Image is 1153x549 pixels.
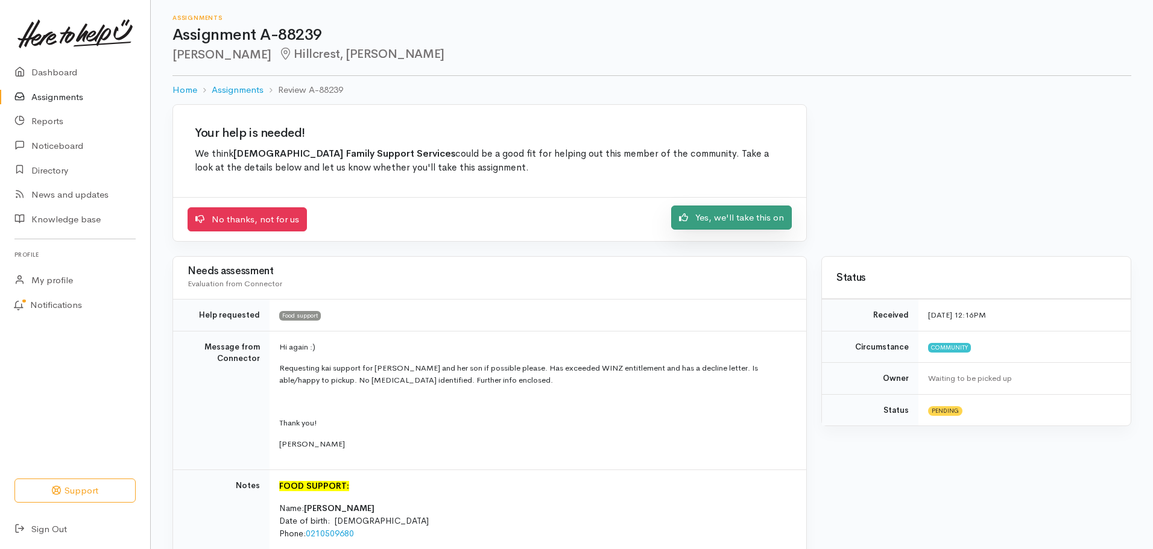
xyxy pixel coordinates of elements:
time: [DATE] 12:16PM [928,310,986,320]
h3: Status [836,272,1116,284]
h6: Assignments [172,14,1131,21]
span: FOOD SUPPORT: [279,480,349,491]
td: Owner [822,363,918,395]
span: Phone: [279,528,306,539]
p: Requesting kai support for [PERSON_NAME] and her son if possible please. Has exceeded WINZ entitl... [279,362,792,386]
span: [PERSON_NAME] [304,503,374,513]
td: Message from Connector [173,331,270,469]
p: Hi again :) [279,341,792,353]
span: Hillcrest, [PERSON_NAME] [279,46,444,61]
span: 0210509680 [306,528,354,539]
a: Home [172,83,197,97]
button: Support [14,478,136,503]
h3: Needs assessment [188,266,792,277]
p: Thank you! [279,417,792,429]
div: Waiting to be picked up [928,372,1116,384]
a: Yes, we'll take this on [671,205,792,230]
h2: Your help is needed! [195,127,785,140]
td: Status [822,394,918,425]
a: No thanks, not for us [188,207,307,232]
span: Food support [279,311,321,321]
td: Received [822,300,918,331]
td: Circumstance [822,331,918,363]
nav: breadcrumb [172,76,1131,104]
span: Date of birth: [DEMOGRAPHIC_DATA] [279,515,429,526]
p: [PERSON_NAME] [279,438,792,450]
h2: [PERSON_NAME] [172,48,1131,61]
span: Name: [279,503,304,513]
td: Help requested [173,300,270,331]
p: We think could be a good fit for helping out this member of the community. Take a look at the det... [195,147,785,175]
span: Pending [928,406,962,416]
h6: Profile [14,246,136,263]
li: Review A-88239 [264,83,343,97]
span: Community [928,343,971,353]
b: [DEMOGRAPHIC_DATA] Family Support Services [233,148,455,160]
h1: Assignment A-88239 [172,27,1131,44]
a: Assignments [212,83,264,97]
span: Evaluation from Connector [188,278,282,289]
